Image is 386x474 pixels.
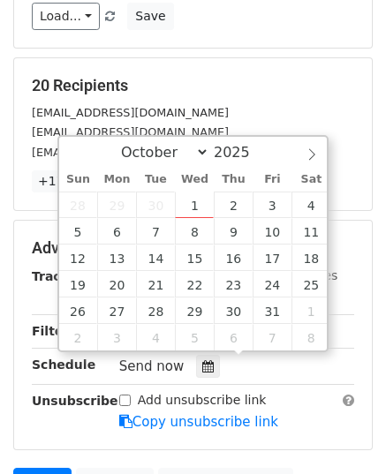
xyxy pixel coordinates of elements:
[119,358,185,374] span: Send now
[291,192,330,218] span: October 4, 2025
[136,271,175,297] span: October 21, 2025
[32,324,77,338] strong: Filters
[214,174,253,185] span: Thu
[253,218,291,245] span: October 10, 2025
[32,269,91,283] strong: Tracking
[32,394,118,408] strong: Unsubscribe
[59,218,98,245] span: October 5, 2025
[291,271,330,297] span: October 25, 2025
[59,174,98,185] span: Sun
[175,271,214,297] span: October 22, 2025
[97,324,136,350] span: November 3, 2025
[32,106,229,119] small: [EMAIL_ADDRESS][DOMAIN_NAME]
[291,174,330,185] span: Sat
[136,297,175,324] span: October 28, 2025
[136,245,175,271] span: October 14, 2025
[59,324,98,350] span: November 2, 2025
[209,144,273,161] input: Year
[175,192,214,218] span: October 1, 2025
[253,245,291,271] span: October 17, 2025
[97,174,136,185] span: Mon
[214,271,253,297] span: October 23, 2025
[253,174,291,185] span: Fri
[138,391,267,410] label: Add unsubscribe link
[214,324,253,350] span: November 6, 2025
[97,218,136,245] span: October 6, 2025
[97,192,136,218] span: September 29, 2025
[59,271,98,297] span: October 19, 2025
[136,174,175,185] span: Tue
[32,3,100,30] a: Load...
[253,271,291,297] span: October 24, 2025
[214,218,253,245] span: October 9, 2025
[136,192,175,218] span: September 30, 2025
[97,297,136,324] span: October 27, 2025
[32,170,106,192] a: +17 more
[175,297,214,324] span: October 29, 2025
[136,218,175,245] span: October 7, 2025
[97,271,136,297] span: October 20, 2025
[59,245,98,271] span: October 12, 2025
[32,146,229,159] small: [EMAIL_ADDRESS][DOMAIN_NAME]
[32,238,354,258] h5: Advanced
[214,297,253,324] span: October 30, 2025
[59,192,98,218] span: September 28, 2025
[175,245,214,271] span: October 15, 2025
[59,297,98,324] span: October 26, 2025
[214,245,253,271] span: October 16, 2025
[175,174,214,185] span: Wed
[175,324,214,350] span: November 5, 2025
[253,324,291,350] span: November 7, 2025
[298,389,386,474] iframe: Chat Widget
[253,297,291,324] span: October 31, 2025
[253,192,291,218] span: October 3, 2025
[291,245,330,271] span: October 18, 2025
[291,218,330,245] span: October 11, 2025
[32,125,229,139] small: [EMAIL_ADDRESS][DOMAIN_NAME]
[291,297,330,324] span: November 1, 2025
[97,245,136,271] span: October 13, 2025
[175,218,214,245] span: October 8, 2025
[32,357,95,372] strong: Schedule
[136,324,175,350] span: November 4, 2025
[119,414,278,430] a: Copy unsubscribe link
[127,3,173,30] button: Save
[214,192,253,218] span: October 2, 2025
[32,76,354,95] h5: 20 Recipients
[291,324,330,350] span: November 8, 2025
